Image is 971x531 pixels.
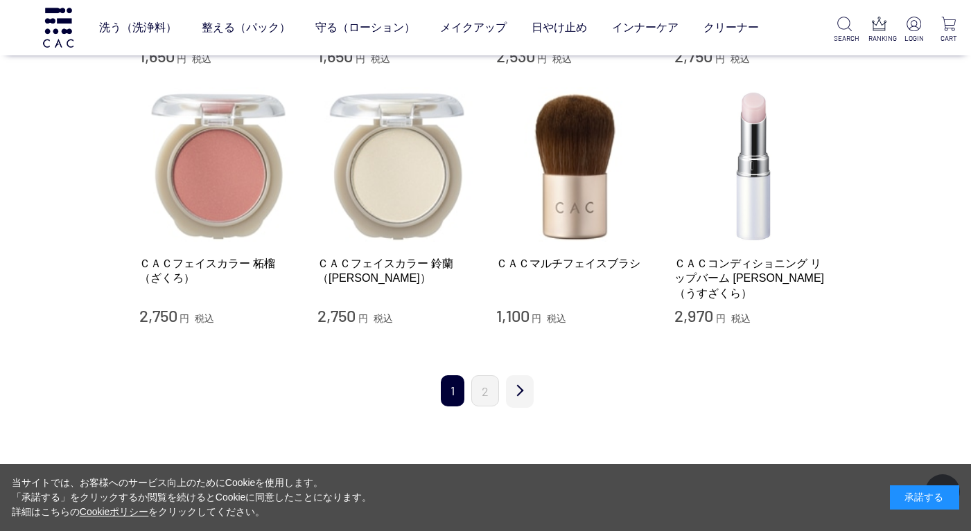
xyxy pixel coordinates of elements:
[12,476,372,519] div: 当サイトでは、お客様へのサービス向上のためにCookieを使用します。 「承諾する」をクリックするか閲覧を続けるとCookieに同意したことになります。 詳細はこちらの をクリックしてください。
[716,313,726,324] span: 円
[99,8,177,46] a: 洗う（洗浄料）
[441,375,464,406] span: 1
[496,87,654,245] img: ＣＡＣマルチフェイスブラシ
[834,33,856,44] p: SEARCH
[903,33,925,44] p: LOGIN
[674,305,713,325] span: 2,970
[41,8,76,47] img: logo
[703,8,759,46] a: クリーナー
[317,305,356,325] span: 2,750
[317,87,475,245] img: ＣＡＣフェイスカラー 鈴蘭（すずらん）
[903,17,925,44] a: LOGIN
[506,375,534,408] a: 次
[496,305,530,325] span: 1,100
[358,313,368,324] span: 円
[834,17,856,44] a: SEARCH
[868,17,891,44] a: RANKING
[315,8,415,46] a: 守る（ローション）
[374,313,393,324] span: 税込
[139,256,297,286] a: ＣＡＣフェイスカラー 柘榴（ざくろ）
[938,33,960,44] p: CART
[496,256,654,271] a: ＣＡＣマルチフェイスブラシ
[471,375,499,406] a: 2
[612,8,679,46] a: インナーケア
[890,485,959,510] div: 承諾する
[938,17,960,44] a: CART
[532,8,587,46] a: 日やけ止め
[139,87,297,245] img: ＣＡＣフェイスカラー 柘榴（ざくろ）
[317,256,475,286] a: ＣＡＣフェイスカラー 鈴蘭（[PERSON_NAME]）
[139,305,177,325] span: 2,750
[180,313,189,324] span: 円
[731,313,751,324] span: 税込
[202,8,290,46] a: 整える（パック）
[195,313,214,324] span: 税込
[674,256,832,300] a: ＣＡＣコンディショニング リップバーム [PERSON_NAME]（うすざくら）
[532,313,541,324] span: 円
[868,33,891,44] p: RANKING
[80,506,149,517] a: Cookieポリシー
[440,8,507,46] a: メイクアップ
[674,87,832,245] img: ＣＡＣコンディショニング リップバーム 薄桜（うすざくら）
[547,313,566,324] span: 税込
